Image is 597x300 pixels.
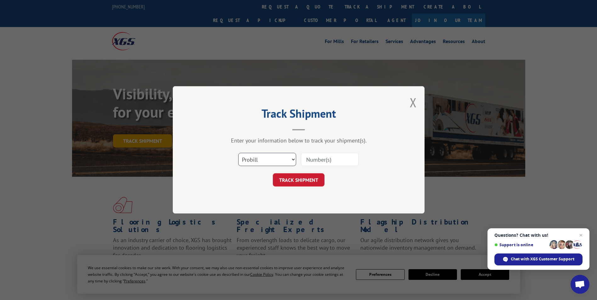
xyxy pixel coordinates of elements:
[511,256,574,262] span: Chat with XGS Customer Support
[273,174,324,187] button: TRACK SHIPMENT
[410,94,417,111] button: Close modal
[494,233,583,238] span: Questions? Chat with us!
[204,109,393,121] h2: Track Shipment
[301,153,359,166] input: Number(s)
[577,231,585,239] span: Close chat
[494,253,583,265] div: Chat with XGS Customer Support
[571,275,589,294] div: Open chat
[204,137,393,144] div: Enter your information below to track your shipment(s).
[494,242,547,247] span: Support is online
